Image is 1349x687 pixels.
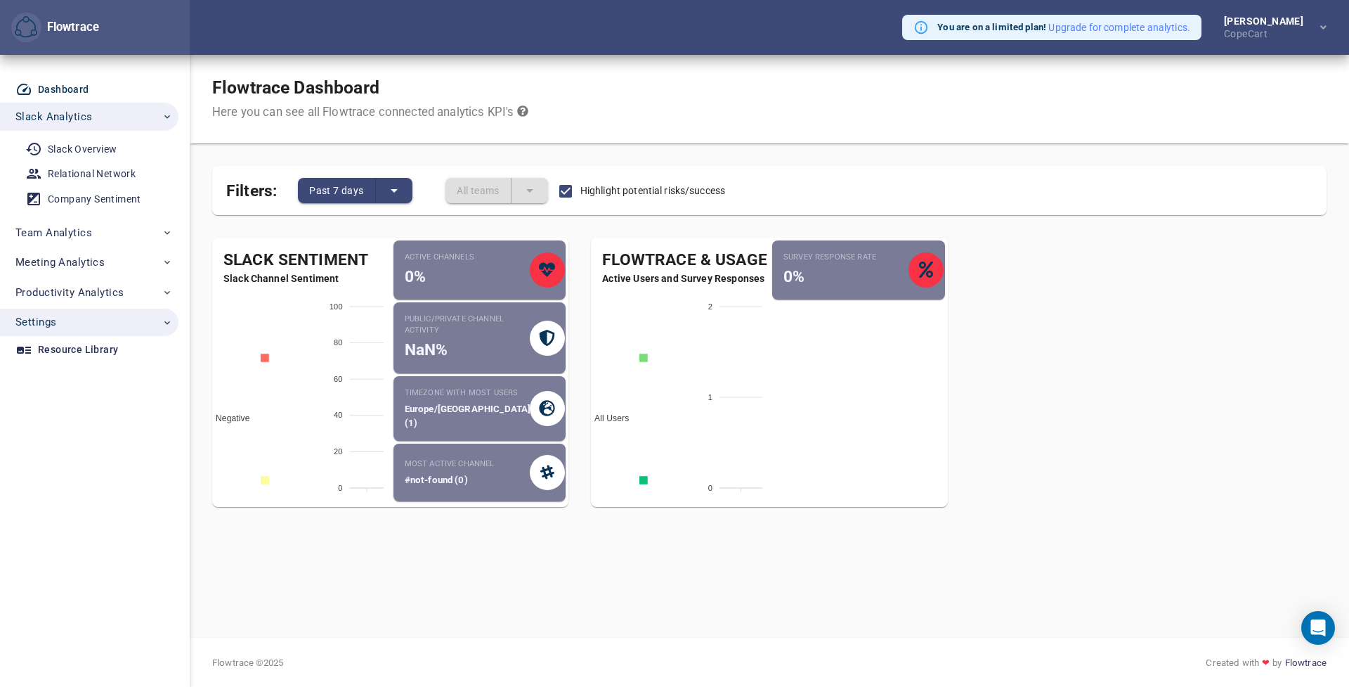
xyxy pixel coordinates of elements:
small: Public/private Channel Activity [405,314,530,336]
a: Flowtrace [1285,656,1327,669]
span: Slack Channel Sentiment [212,271,391,285]
div: Resource Library [38,341,118,359]
div: split button [298,178,412,203]
div: Relational Network [48,165,136,183]
span: by [1272,656,1282,669]
tspan: 20 [334,447,343,456]
div: Open Intercom Messenger [1301,611,1335,645]
div: Here you can see all Flowtrace connected analytics KPI's [212,104,528,121]
tspan: 2 [708,302,712,311]
small: Survey Response Rate [783,252,908,263]
small: Most active channel [405,458,530,470]
small: Active Channels [405,252,530,263]
tspan: 40 [334,411,343,420]
tspan: 60 [334,375,343,383]
div: Flowtrace & Usage [591,249,769,272]
span: Productivity Analytics [15,283,124,302]
tspan: 1 [708,393,712,402]
span: Flowtrace © 2025 [212,656,283,669]
tspan: 80 [334,338,343,347]
tspan: 100 [330,302,343,311]
strong: You are on a limited plan! [937,22,1046,32]
div: Flowtrace [11,13,99,43]
span: Slack Analytics [15,108,92,126]
span: #not-found (0) [405,475,468,485]
span: Team Analytics [15,224,92,242]
div: Created with [1206,656,1327,669]
div: Flowtrace [41,19,99,36]
div: Dashboard [38,81,89,98]
span: Negative [205,413,250,423]
div: Company Sentiment [48,191,141,208]
span: NaN% [405,340,448,359]
small: Timezone with most users [405,387,530,399]
tspan: 0 [708,484,712,492]
h1: Flowtrace Dashboard [212,77,528,98]
span: 0% [405,267,426,286]
span: Active Users and Survey Responses [591,271,769,285]
div: [PERSON_NAME] [1224,16,1309,26]
span: Filters: [226,173,277,203]
span: Meeting Analytics [15,253,105,271]
span: All Users [584,413,629,423]
div: Slack Sentiment [212,249,391,272]
button: Upgrade for complete analytics. [1048,20,1190,34]
div: CopeCart [1224,26,1309,39]
button: [PERSON_NAME]CopeCart [1201,12,1338,43]
span: Highlight potential risks/success [580,184,725,198]
tspan: 0 [338,484,342,492]
span: Past 7 days [309,182,363,199]
span: Europe/[GEOGRAPHIC_DATA] (1) [405,404,531,428]
div: split button [445,178,548,203]
span: Settings [15,313,56,331]
img: Flowtrace [15,16,37,39]
button: Flowtrace [11,13,41,43]
div: Slack Overview [48,141,117,158]
span: ❤ [1259,656,1272,669]
span: 0% [783,267,804,286]
button: Past 7 days [298,178,375,203]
